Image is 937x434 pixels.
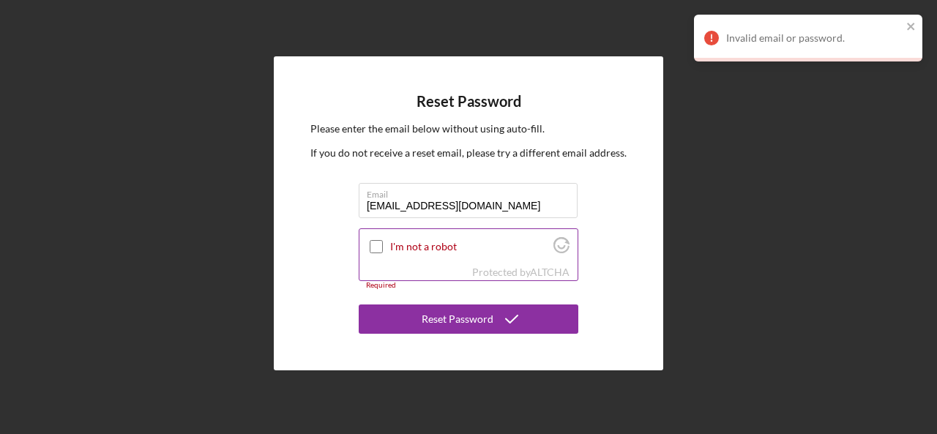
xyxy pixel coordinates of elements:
button: close [906,20,917,34]
div: Required [359,281,578,290]
div: Reset Password [422,304,493,334]
h4: Reset Password [417,93,521,110]
label: I'm not a robot [390,241,549,252]
p: Please enter the email below without using auto-fill. [310,121,627,137]
div: Protected by [472,266,570,278]
label: Email [367,184,578,200]
p: If you do not receive a reset email, please try a different email address. [310,145,627,161]
a: Visit Altcha.org [530,266,570,278]
div: Invalid email or password. [726,32,902,44]
a: Visit Altcha.org [553,243,570,255]
button: Reset Password [359,304,578,334]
